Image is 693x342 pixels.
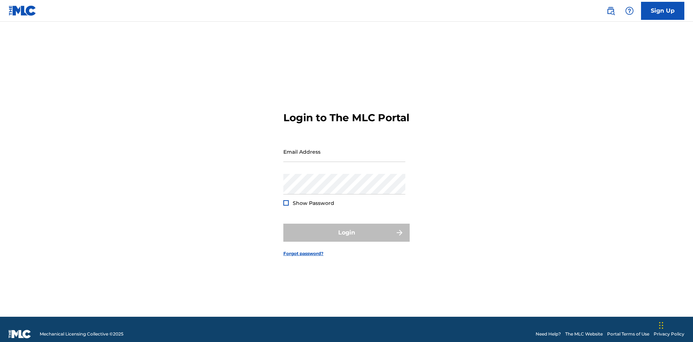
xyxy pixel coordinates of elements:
[293,200,334,206] span: Show Password
[603,4,618,18] a: Public Search
[9,5,36,16] img: MLC Logo
[625,6,634,15] img: help
[657,307,693,342] iframe: Chat Widget
[283,250,323,257] a: Forgot password?
[641,2,684,20] a: Sign Up
[283,111,409,124] h3: Login to The MLC Portal
[536,331,561,337] a: Need Help?
[565,331,603,337] a: The MLC Website
[654,331,684,337] a: Privacy Policy
[659,315,663,336] div: Drag
[40,331,123,337] span: Mechanical Licensing Collective © 2025
[607,331,649,337] a: Portal Terms of Use
[9,330,31,338] img: logo
[622,4,637,18] div: Help
[606,6,615,15] img: search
